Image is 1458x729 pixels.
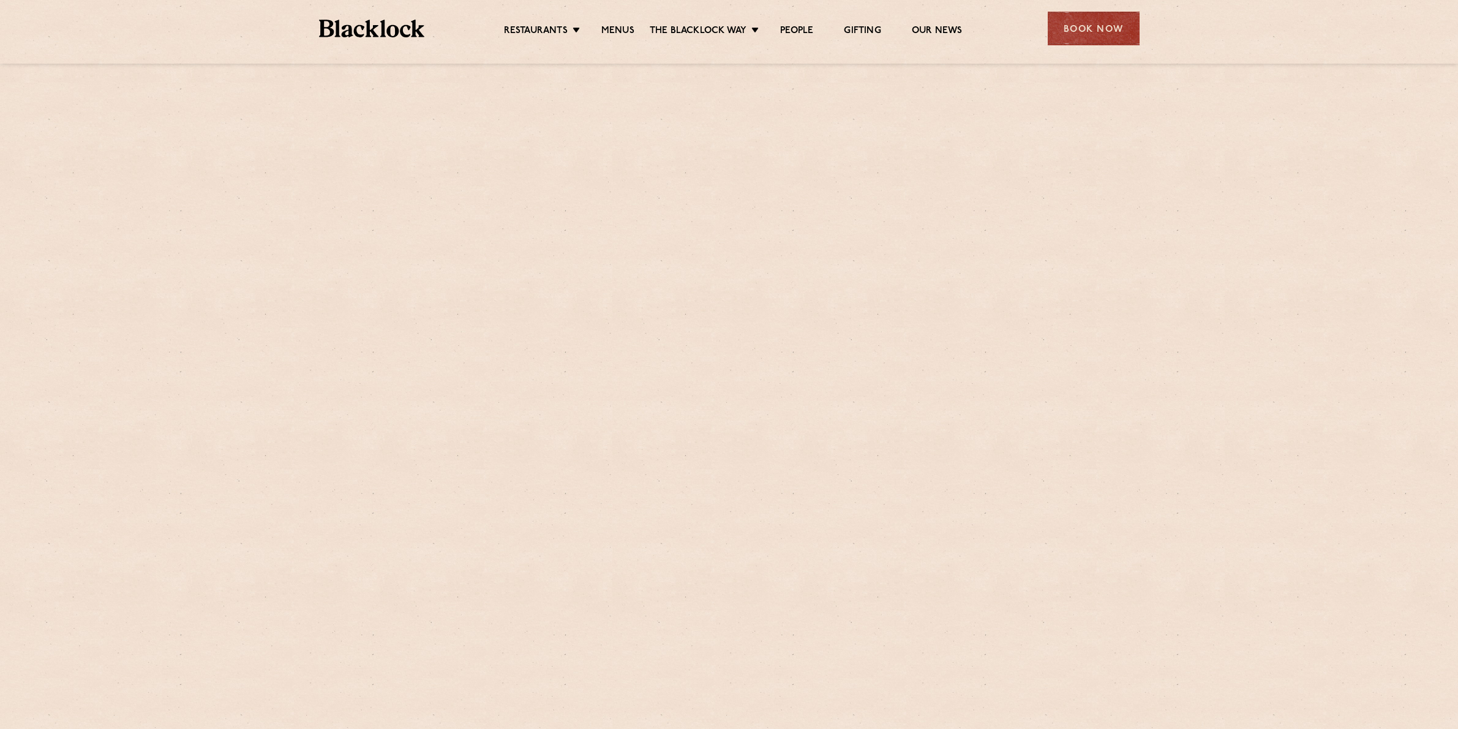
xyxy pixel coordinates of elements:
[650,25,746,39] a: The Blacklock Way
[844,25,881,39] a: Gifting
[601,25,634,39] a: Menus
[319,20,425,37] img: BL_Textured_Logo-footer-cropped.svg
[504,25,568,39] a: Restaurants
[912,25,963,39] a: Our News
[1048,12,1140,45] div: Book Now
[780,25,813,39] a: People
